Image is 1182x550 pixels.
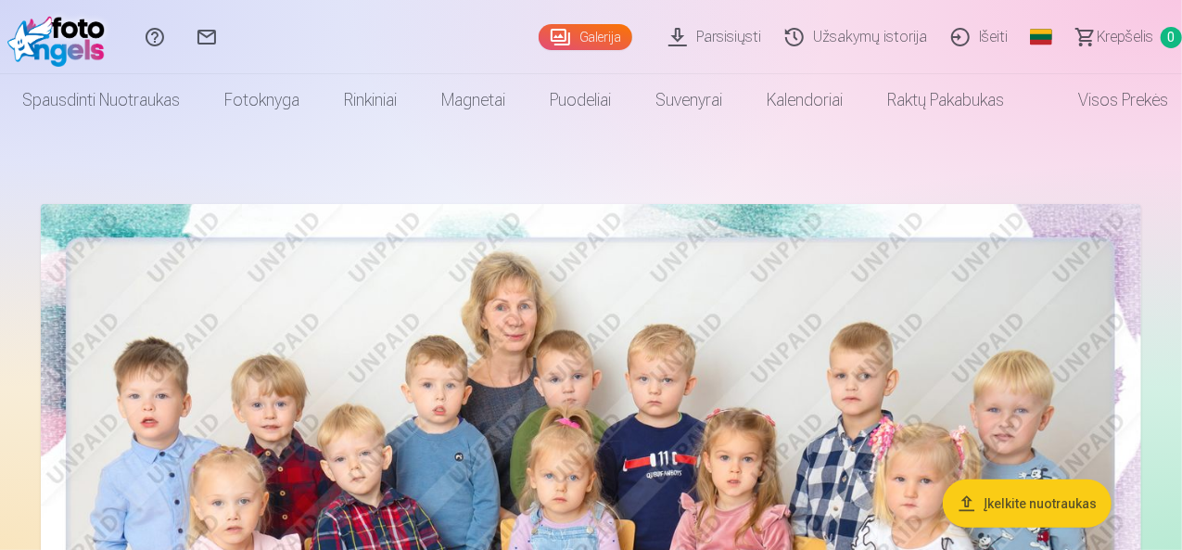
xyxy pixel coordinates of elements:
[943,480,1112,528] button: Įkelkite nuotraukas
[633,74,744,126] a: Suvenyrai
[1161,27,1182,48] span: 0
[202,74,322,126] a: Fotoknyga
[865,74,1026,126] a: Raktų pakabukas
[322,74,419,126] a: Rinkiniai
[7,7,114,67] img: /fa2
[419,74,527,126] a: Magnetai
[539,24,632,50] a: Galerija
[1097,26,1153,48] span: Krepšelis
[744,74,865,126] a: Kalendoriai
[527,74,633,126] a: Puodeliai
